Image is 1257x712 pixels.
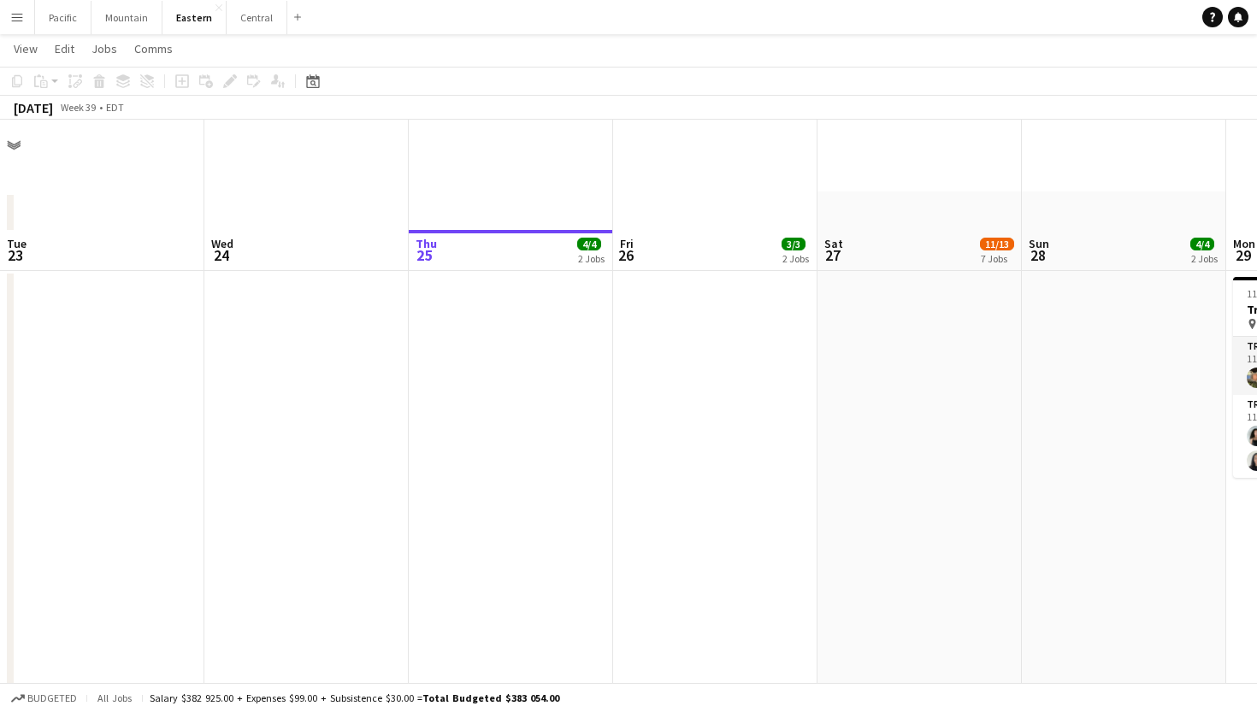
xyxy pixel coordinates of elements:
[1191,252,1218,265] div: 2 Jobs
[981,252,1013,265] div: 7 Jobs
[227,1,287,34] button: Central
[1233,236,1255,251] span: Mon
[134,41,173,56] span: Comms
[106,101,124,114] div: EDT
[1029,236,1049,251] span: Sun
[35,1,91,34] button: Pacific
[150,691,559,704] div: Salary $382 925.00 + Expenses $99.00 + Subsistence $30.00 =
[127,38,180,60] a: Comms
[55,41,74,56] span: Edit
[824,236,843,251] span: Sat
[620,236,634,251] span: Fri
[577,238,601,250] span: 4/4
[91,41,117,56] span: Jobs
[1190,238,1214,250] span: 4/4
[1230,245,1255,265] span: 29
[56,101,99,114] span: Week 39
[617,245,634,265] span: 26
[980,238,1014,250] span: 11/13
[422,691,559,704] span: Total Budgeted $383 054.00
[578,252,605,265] div: 2 Jobs
[1026,245,1049,265] span: 28
[209,245,233,265] span: 24
[94,691,135,704] span: All jobs
[782,238,806,250] span: 3/3
[211,236,233,251] span: Wed
[14,41,38,56] span: View
[9,689,80,708] button: Budgeted
[822,245,843,265] span: 27
[782,252,809,265] div: 2 Jobs
[91,1,162,34] button: Mountain
[85,38,124,60] a: Jobs
[27,692,77,704] span: Budgeted
[48,38,81,60] a: Edit
[416,236,437,251] span: Thu
[14,99,53,116] div: [DATE]
[7,38,44,60] a: View
[7,236,27,251] span: Tue
[413,245,437,265] span: 25
[4,245,27,265] span: 23
[162,1,227,34] button: Eastern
